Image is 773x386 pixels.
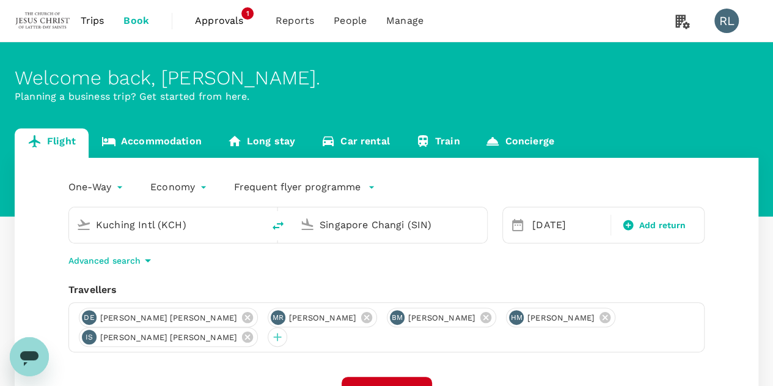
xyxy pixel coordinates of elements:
div: HM [509,310,524,325]
span: [PERSON_NAME] [PERSON_NAME] [93,332,244,344]
div: HM[PERSON_NAME] [506,308,615,327]
a: Long stay [214,128,308,158]
button: Frequent flyer programme [234,180,375,195]
img: The Malaysian Church of Jesus Christ of Latter-day Saints [15,7,71,34]
input: Going to [320,215,461,234]
input: Depart from [96,215,238,234]
a: Train [403,128,473,158]
p: Frequent flyer programme [234,180,361,195]
button: delete [263,211,293,240]
div: IS [82,330,97,344]
p: Planning a business trip? Get started from here. [15,89,758,104]
button: Open [478,223,481,226]
div: [DATE] [527,213,608,237]
p: Advanced search [68,254,141,267]
span: Manage [386,13,423,28]
span: Trips [81,13,104,28]
span: 1 [241,7,254,20]
div: BM [390,310,405,325]
div: DE[PERSON_NAME] [PERSON_NAME] [79,308,258,327]
span: [PERSON_NAME] [520,312,602,324]
span: [PERSON_NAME] [PERSON_NAME] [93,312,244,324]
div: RL [714,9,739,33]
div: Welcome back , [PERSON_NAME] . [15,67,758,89]
span: Approvals [195,13,256,28]
a: Accommodation [89,128,214,158]
div: Travellers [68,283,705,297]
div: MR[PERSON_NAME] [268,308,377,327]
span: Book [123,13,149,28]
button: Open [255,223,257,226]
div: Economy [150,177,210,197]
span: Reports [276,13,314,28]
div: DE [82,310,97,325]
div: IS[PERSON_NAME] [PERSON_NAME] [79,327,258,347]
span: [PERSON_NAME] [282,312,364,324]
span: People [334,13,367,28]
span: [PERSON_NAME] [401,312,483,324]
a: Concierge [472,128,566,158]
button: Advanced search [68,253,155,268]
iframe: Button to launch messaging window [10,337,49,376]
a: Flight [15,128,89,158]
div: MR [271,310,285,325]
span: Add return [639,219,686,232]
div: BM[PERSON_NAME] [387,308,496,327]
div: One-Way [68,177,126,197]
a: Car rental [308,128,403,158]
